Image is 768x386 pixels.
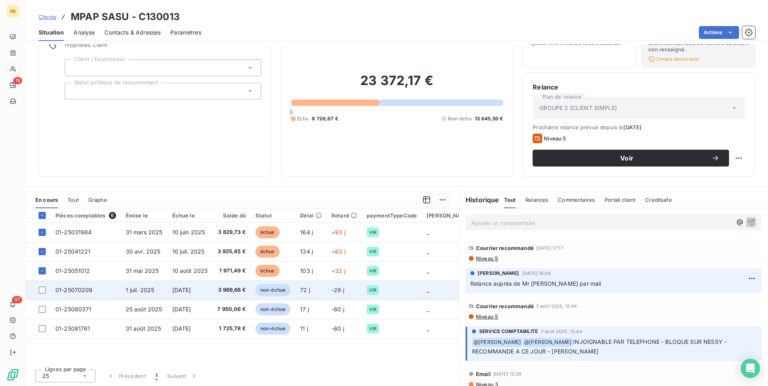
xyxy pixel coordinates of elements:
[427,286,429,293] span: _
[427,267,429,274] span: _
[255,212,290,219] div: Statut
[217,325,246,333] span: 1 725,78 €
[71,10,180,24] h3: MPAP SASU - C130013
[523,338,573,347] span: @ [PERSON_NAME]
[67,197,79,203] span: Tout
[155,372,157,380] span: 1
[217,212,246,219] div: Solde dû
[65,42,261,53] span: Propriétés Client
[55,248,91,255] span: 01-25041221
[544,135,566,142] span: Niveau 5
[459,195,499,205] h6: Historique
[558,197,595,203] span: Commentaires
[331,267,345,274] span: +32 j
[300,286,310,293] span: 72 j
[6,368,19,381] img: Logo LeanPay
[126,306,162,313] span: 25 août 2025
[475,115,503,122] span: 13 645,50 €
[427,212,472,219] div: [PERSON_NAME]
[427,248,429,255] span: _
[478,270,519,277] span: [PERSON_NAME]
[217,286,246,294] span: 3 969,66 €
[300,267,313,274] span: 103 j
[255,323,290,335] span: non-échue
[369,288,376,293] span: VIR
[539,104,617,112] span: GROUPE 2 (CLIENT SIMPLE)
[42,372,49,380] span: 25
[369,307,376,312] span: VIR
[476,245,534,251] span: Courrier recommandé
[39,28,64,37] span: Situation
[172,306,191,313] span: [DATE]
[427,229,429,236] span: _
[476,371,491,377] span: Email
[126,212,163,219] div: Émise le
[55,286,93,293] span: 01-25070209
[255,226,280,238] span: échue
[541,329,582,334] span: 7 août 2025, 15:44
[741,359,760,378] div: Open Intercom Messenger
[291,73,503,97] h2: 23 372,17 €
[476,303,534,309] span: Courrier recommandé
[172,267,208,274] span: 10 août 2025
[126,229,163,236] span: 31 mars 2025
[331,229,345,236] span: +93 j
[255,303,290,315] span: non-échue
[102,368,151,384] button: Précédent
[55,229,92,236] span: 01-25031984
[217,248,246,256] span: 3 925,45 €
[126,267,159,274] span: 31 mai 2025
[605,197,635,203] span: Portail client
[472,338,727,355] span: INJOIGNABLE PAR TELEPHONE - BLOQUE SUR NESSY -RECOMMANDE A CE JOUR - [PERSON_NAME]
[55,325,90,332] span: 01-25081761
[504,197,516,203] span: Tout
[331,306,344,313] span: -60 j
[255,265,280,277] span: échue
[369,326,376,331] span: VIR
[74,28,95,37] span: Analyse
[475,313,498,320] span: Niveau 5
[493,372,522,376] span: [DATE] 12:28
[55,306,92,313] span: 01-25080371
[536,246,563,250] span: [DATE] 17:17
[71,87,78,95] input: Ajouter une valeur
[427,306,429,313] span: _
[472,338,522,347] span: @ [PERSON_NAME]
[648,40,748,53] span: Client non surveillé ou numéro de SIREN non renseigné.
[13,77,22,84] span: 15
[300,325,308,332] span: 11 j
[475,255,498,262] span: Niveau 5
[533,82,745,92] h6: Relance
[217,267,246,275] span: 1 971,49 €
[170,28,201,37] span: Paramètres
[172,212,208,219] div: Échue le
[151,368,162,384] button: 1
[6,5,19,18] div: RB
[126,286,155,293] span: 1 juil. 2025
[300,212,322,219] div: Délai
[39,14,56,20] span: Clients
[369,230,376,235] span: VIR
[104,28,161,37] span: Contacts & Adresses
[536,304,577,309] span: 7 août 2025, 15:44
[542,155,711,161] span: Voir
[369,249,376,254] span: VIR
[126,248,161,255] span: 30 avr. 2025
[312,115,338,122] span: 9 726,67 €
[172,325,191,332] span: [DATE]
[217,228,246,236] span: 3 829,73 €
[525,197,548,203] span: Relances
[331,325,344,332] span: -60 j
[645,197,672,203] span: Creditsafe
[172,229,205,236] span: 10 juin 2025
[479,328,538,335] span: SERVICE COMPTABILITE
[623,124,641,130] span: [DATE]
[300,306,309,313] span: 17 j
[448,115,471,122] span: Non-échu
[648,56,699,62] span: Compte déconnecté
[427,325,429,332] span: _
[300,229,313,236] span: 164 j
[369,268,376,273] span: VIR
[300,248,313,255] span: 134 j
[290,109,293,115] span: 0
